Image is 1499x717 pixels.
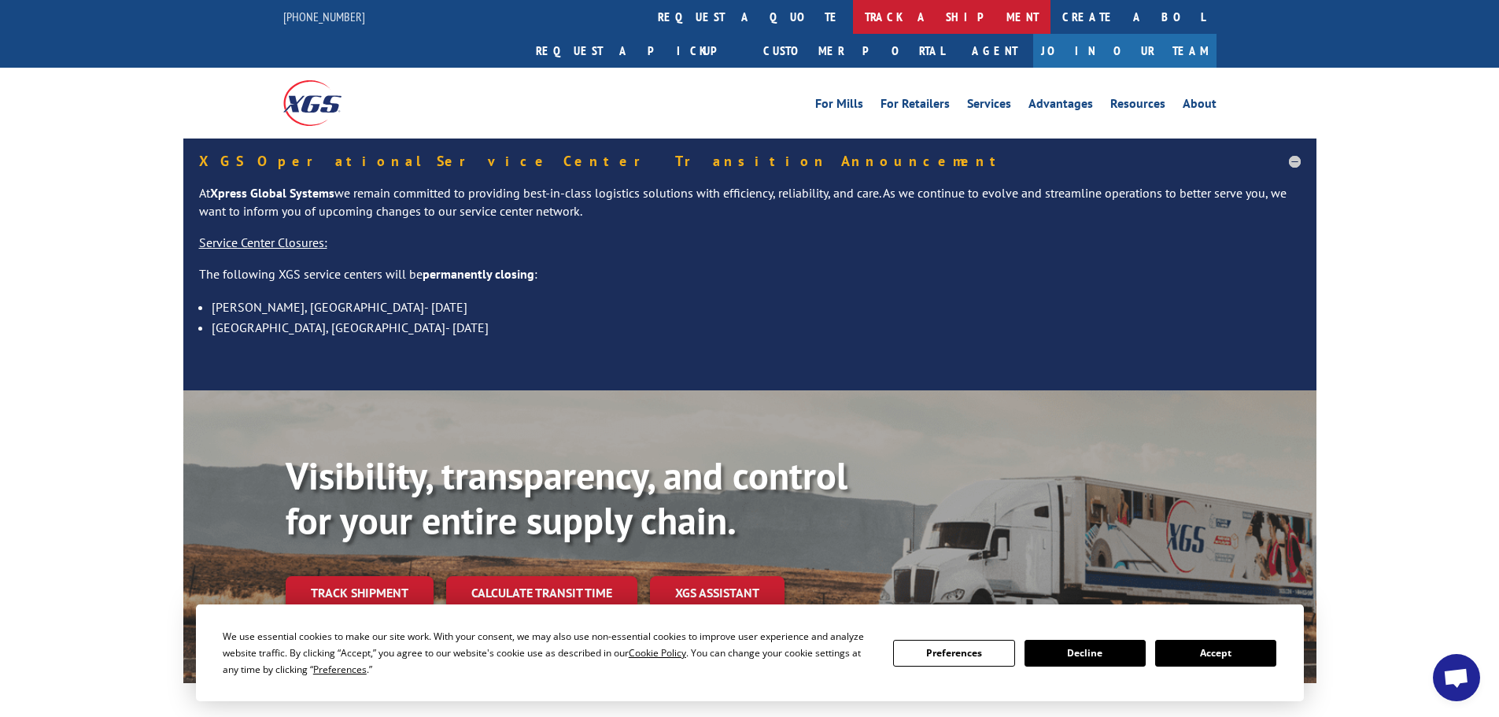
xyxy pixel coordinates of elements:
[423,266,534,282] strong: permanently closing
[1025,640,1146,667] button: Decline
[212,297,1301,317] li: [PERSON_NAME], [GEOGRAPHIC_DATA]- [DATE]
[210,185,334,201] strong: Xpress Global Systems
[815,98,863,115] a: For Mills
[1028,98,1093,115] a: Advantages
[286,576,434,609] a: Track shipment
[199,184,1301,235] p: At we remain committed to providing best-in-class logistics solutions with efficiency, reliabilit...
[223,628,874,678] div: We use essential cookies to make our site work. With your consent, we may also use non-essential ...
[956,34,1033,68] a: Agent
[893,640,1014,667] button: Preferences
[313,663,367,676] span: Preferences
[212,317,1301,338] li: [GEOGRAPHIC_DATA], [GEOGRAPHIC_DATA]- [DATE]
[1183,98,1217,115] a: About
[1110,98,1165,115] a: Resources
[199,235,327,250] u: Service Center Closures:
[286,451,847,545] b: Visibility, transparency, and control for your entire supply chain.
[967,98,1011,115] a: Services
[283,9,365,24] a: [PHONE_NUMBER]
[524,34,751,68] a: Request a pickup
[1433,654,1480,701] a: Open chat
[446,576,637,610] a: Calculate transit time
[199,154,1301,168] h5: XGS Operational Service Center Transition Announcement
[751,34,956,68] a: Customer Portal
[629,646,686,660] span: Cookie Policy
[650,576,785,610] a: XGS ASSISTANT
[881,98,950,115] a: For Retailers
[196,604,1304,701] div: Cookie Consent Prompt
[1033,34,1217,68] a: Join Our Team
[1155,640,1276,667] button: Accept
[199,265,1301,297] p: The following XGS service centers will be :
